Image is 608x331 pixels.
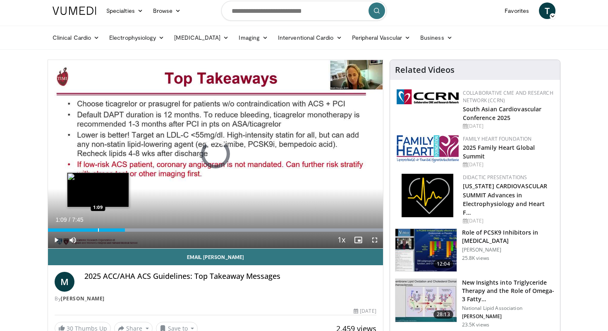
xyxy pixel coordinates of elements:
[55,272,74,292] a: M
[72,216,83,223] span: 7:45
[397,89,459,104] img: a04ee3ba-8487-4636-b0fb-5e8d268f3737.png.150x105_q85_autocrop_double_scale_upscale_version-0.2.png
[500,2,534,19] a: Favorites
[395,279,457,322] img: 45ea033d-f728-4586-a1ce-38957b05c09e.150x105_q85_crop-smart_upscale.jpg
[433,310,453,319] span: 28:13
[397,135,459,163] img: 96363db5-6b1b-407f-974b-715268b29f70.jpeg.150x105_q85_autocrop_double_scale_upscale_version-0.2.jpg
[48,228,383,232] div: Progress Bar
[463,217,553,225] div: [DATE]
[48,60,383,249] video-js: Video Player
[462,278,555,303] h3: New Insights into Triglyceride Therapy and the Role of Omega-3 Fatty…
[234,29,273,46] a: Imaging
[333,232,350,248] button: Playback Rate
[462,305,555,312] p: National Lipid Association
[462,255,489,261] p: 25.8K views
[273,29,347,46] a: Interventional Cardio
[539,2,555,19] a: T
[395,278,555,328] a: 28:13 New Insights into Triglyceride Therapy and the Role of Omega-3 Fatty… National Lipid Associ...
[433,260,453,268] span: 12:04
[463,174,553,181] div: Didactic Presentations
[169,29,234,46] a: [MEDICAL_DATA]
[463,135,532,142] a: Family Heart Foundation
[395,228,555,272] a: 12:04 Role of PCSK9 Inhibitors in [MEDICAL_DATA] [PERSON_NAME] 25.8K views
[48,249,383,265] a: Email [PERSON_NAME]
[55,216,67,223] span: 1:09
[67,173,129,207] img: image.jpeg
[395,65,455,75] h4: Related Videos
[354,307,376,315] div: [DATE]
[402,174,453,217] img: 1860aa7a-ba06-47e3-81a4-3dc728c2b4cf.png.150x105_q85_autocrop_double_scale_upscale_version-0.2.png
[463,89,553,104] a: Collaborative CME and Research Network (CCRN)
[101,2,148,19] a: Specialties
[350,232,366,248] button: Enable picture-in-picture mode
[463,144,535,160] a: 2025 Family Heart Global Summit
[462,321,489,328] p: 23.5K views
[462,228,555,245] h3: Role of PCSK9 Inhibitors in [MEDICAL_DATA]
[84,272,376,281] h4: 2025 ACC/AHA ACS Guidelines: Top Takeaway Messages
[65,232,81,248] button: Mute
[55,295,376,302] div: By
[148,2,186,19] a: Browse
[61,295,105,302] a: [PERSON_NAME]
[104,29,169,46] a: Electrophysiology
[366,232,383,248] button: Fullscreen
[48,29,104,46] a: Clinical Cardio
[221,1,387,21] input: Search topics, interventions
[462,247,555,253] p: [PERSON_NAME]
[53,7,96,15] img: VuMedi Logo
[415,29,457,46] a: Business
[463,122,553,130] div: [DATE]
[463,161,553,168] div: [DATE]
[69,216,70,223] span: /
[463,182,548,216] a: [US_STATE] CARDIOVASCULAR SUMMIT Advances in Electrophysiology and Heart F…
[462,313,555,320] p: [PERSON_NAME]
[395,229,457,272] img: 3346fd73-c5f9-4d1f-bb16-7b1903aae427.150x105_q85_crop-smart_upscale.jpg
[48,232,65,248] button: Play
[463,105,542,122] a: South Asian Cardiovascular Conference 2025
[347,29,415,46] a: Peripheral Vascular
